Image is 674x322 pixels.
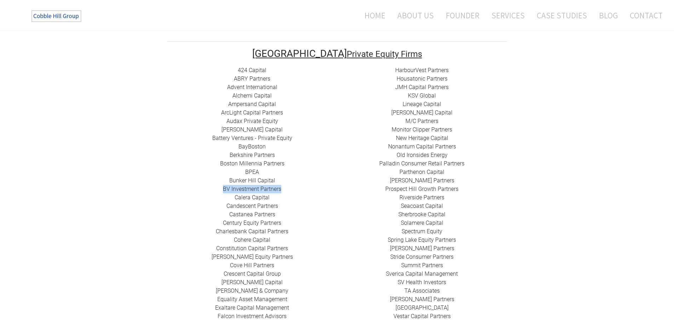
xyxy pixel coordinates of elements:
[402,228,442,235] a: Spectrum Equity
[224,270,281,277] a: ​Crescent Capital Group
[221,126,283,133] a: [PERSON_NAME] Capital
[212,135,292,141] a: Battery Ventures - Private Equity
[404,287,440,294] a: ​TA Associates
[218,313,287,320] a: ​Falcon Investment Advisors
[396,135,448,141] a: New Heritage Capital
[398,279,446,286] a: SV Health Investors
[386,270,458,277] a: Sverica Capital Management
[238,67,266,74] a: 424 Capital
[390,245,454,252] a: [PERSON_NAME] Partners
[388,143,456,150] a: Nonantum Capital Partners
[385,186,459,192] a: Prospect Hill Growth Partners
[230,262,274,269] a: Cove Hill Partners
[405,118,438,124] a: ​M/C Partners
[379,160,465,167] a: Palladin Consumer Retail Partners
[390,296,454,303] a: [PERSON_NAME] Partners
[440,6,485,25] a: Founder
[403,101,441,107] a: Lineage Capital
[216,245,288,252] a: Constitution Capital Partners
[397,152,448,158] a: ​Old Ironsides Energy
[221,279,283,286] a: [PERSON_NAME] Capital
[232,92,272,99] a: Alchemi Capital
[234,75,270,82] a: ​ABRY Partners
[27,7,87,25] img: The Cobble Hill Group LLC
[486,6,530,25] a: Services
[392,126,452,133] a: ​Monitor Clipper Partners
[395,67,449,74] a: HarbourVest Partners
[393,313,451,320] a: ​Vestar Capital Partners
[408,92,436,99] a: ​KSV Global
[390,253,454,260] a: Stride Consumer Partners
[392,6,439,25] a: About Us
[391,109,453,116] a: [PERSON_NAME] Capital
[347,49,422,59] font: Private Equity Firms
[398,211,445,218] a: ​Sherbrooke Capital​
[221,109,283,116] a: ​ArcLight Capital Partners
[397,75,448,82] a: Housatonic Partners
[624,6,663,25] a: Contact
[594,6,623,25] a: Blog
[212,253,293,260] a: ​[PERSON_NAME] Equity Partners
[390,177,454,184] a: ​[PERSON_NAME] Partners
[354,6,391,25] a: Home
[235,194,270,201] a: Calera Capital
[234,236,270,243] a: Cohere Capital
[228,101,276,107] a: ​Ampersand Capital
[227,84,277,90] a: Advent International
[388,236,456,243] a: Spring Lake Equity Partners
[223,219,281,226] a: ​Century Equity Partners
[401,219,443,226] a: Solamere Capital
[395,84,449,90] a: ​JMH Capital Partners
[215,304,289,311] a: ​Exaltare Capital Management
[223,186,281,192] a: BV Investment Partners
[531,6,592,25] a: Case Studies
[252,48,347,59] font: [GEOGRAPHIC_DATA]
[230,152,275,158] a: Berkshire Partners
[226,203,278,209] a: Candescent Partners
[399,169,444,175] a: ​Parthenon Capital
[226,118,278,124] a: Audax Private Equity
[401,262,443,269] a: Summit Partners
[220,160,284,167] a: Boston Millennia Partners
[217,296,287,303] a: ​Equality Asset Management
[399,194,444,201] a: Riverside Partners
[396,304,449,311] a: ​[GEOGRAPHIC_DATA]
[216,287,288,294] a: [PERSON_NAME] & Company
[245,169,259,175] a: BPEA
[401,203,443,209] a: Seacoast Capital
[238,143,266,150] a: BayBoston
[216,228,288,235] a: Charlesbank Capital Partners
[229,177,275,184] a: ​Bunker Hill Capital
[229,211,275,218] a: ​Castanea Partners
